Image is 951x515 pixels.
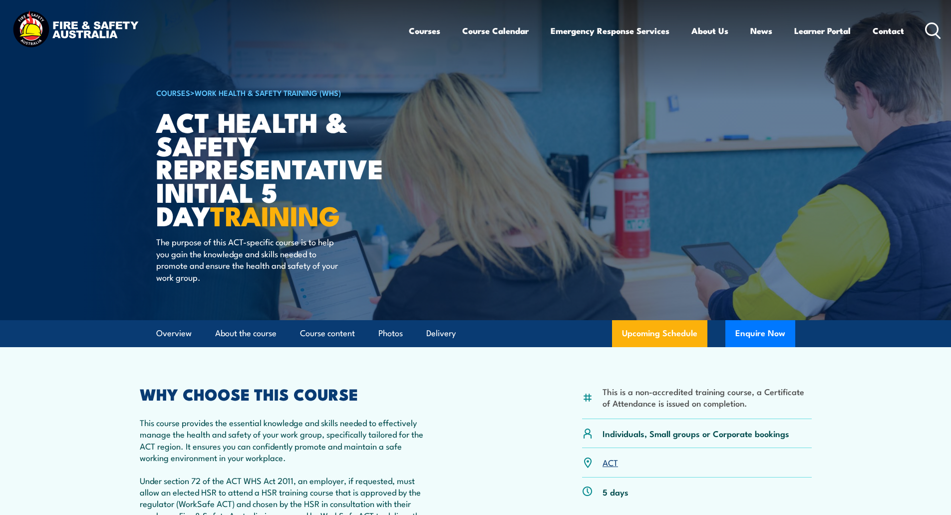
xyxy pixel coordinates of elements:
[794,17,851,44] a: Learner Portal
[426,320,456,347] a: Delivery
[156,86,403,98] h6: >
[156,320,192,347] a: Overview
[873,17,904,44] a: Contact
[156,87,190,98] a: COURSES
[378,320,403,347] a: Photos
[691,17,728,44] a: About Us
[603,456,618,468] a: ACT
[603,428,789,439] p: Individuals, Small groups or Corporate bookings
[603,486,629,498] p: 5 days
[409,17,440,44] a: Courses
[156,236,338,283] p: The purpose of this ACT-specific course is to help you gain the knowledge and skills needed to pr...
[156,110,403,227] h1: ACT Health & Safety Representative Initial 5 Day
[750,17,772,44] a: News
[195,87,341,98] a: Work Health & Safety Training (WHS)
[210,194,340,235] strong: TRAINING
[603,386,812,409] li: This is a non-accredited training course, a Certificate of Attendance is issued on completion.
[462,17,529,44] a: Course Calendar
[140,387,431,401] h2: WHY CHOOSE THIS COURSE
[140,417,431,464] p: This course provides the essential knowledge and skills needed to effectively manage the health a...
[215,320,277,347] a: About the course
[612,320,707,347] a: Upcoming Schedule
[725,320,795,347] button: Enquire Now
[551,17,669,44] a: Emergency Response Services
[300,320,355,347] a: Course content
